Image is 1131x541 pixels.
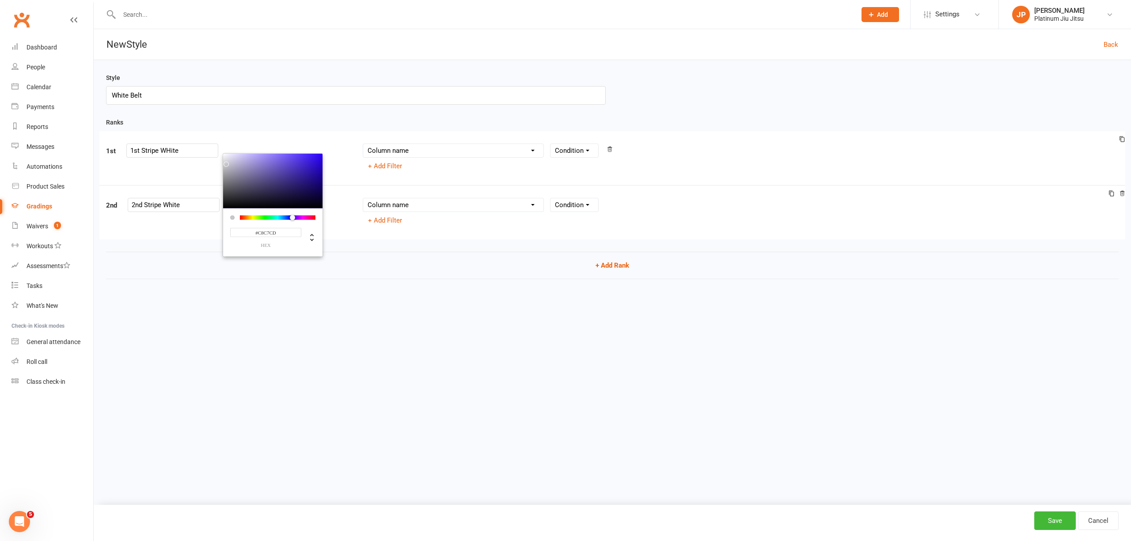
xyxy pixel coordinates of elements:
[27,163,62,170] div: Automations
[11,197,93,216] a: Gradings
[11,332,93,352] a: General attendance kiosk mode
[11,372,93,392] a: Class kiosk mode
[11,216,93,236] a: Waivers 1
[11,57,93,77] a: People
[11,77,93,97] a: Calendar
[27,123,48,130] div: Reports
[11,276,93,296] a: Tasks
[862,7,899,22] button: Add
[27,262,70,269] div: Assessments
[106,252,1119,279] button: + Add Rank
[11,157,93,177] a: Automations
[106,200,117,211] div: 2nd
[11,97,93,117] a: Payments
[11,236,93,256] a: Workouts
[27,302,58,309] div: What's New
[11,9,33,31] a: Clubworx
[99,131,1125,185] div: 1st+ Add Filter
[1034,7,1085,15] div: [PERSON_NAME]
[11,352,93,372] a: Roll call
[27,64,45,71] div: People
[27,338,80,345] div: General attendance
[230,242,301,247] label: hex
[27,282,42,289] div: Tasks
[106,146,116,156] div: 1st
[1104,39,1118,50] a: Back
[1034,15,1085,23] div: Platinum Jiu Jitsu
[126,144,218,158] input: Rank title
[11,177,93,197] a: Product Sales
[54,222,61,229] span: 1
[11,117,93,137] a: Reports
[27,44,57,51] div: Dashboard
[106,117,123,127] label: Ranks
[11,296,93,316] a: What's New
[128,198,220,212] input: Rank title
[27,203,52,210] div: Gradings
[363,159,407,173] button: + Add Filter
[27,183,65,190] div: Product Sales
[27,358,47,365] div: Roll call
[11,38,93,57] a: Dashboard
[11,256,93,276] a: Assessments
[27,143,54,150] div: Messages
[27,511,34,518] span: 5
[106,73,120,83] label: Style
[935,4,960,24] span: Settings
[117,8,850,21] input: Search...
[1012,6,1030,23] div: JP
[11,137,93,157] a: Messages
[27,103,54,110] div: Payments
[1034,511,1076,530] button: Save
[27,378,65,385] div: Class check-in
[27,83,51,91] div: Calendar
[9,511,30,532] iframe: Intercom live chat
[877,11,888,18] span: Add
[94,29,147,60] h1: New Style
[27,242,53,250] div: Workouts
[1078,511,1119,530] a: Cancel
[27,223,48,230] div: Waivers
[363,214,407,227] button: + Add Filter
